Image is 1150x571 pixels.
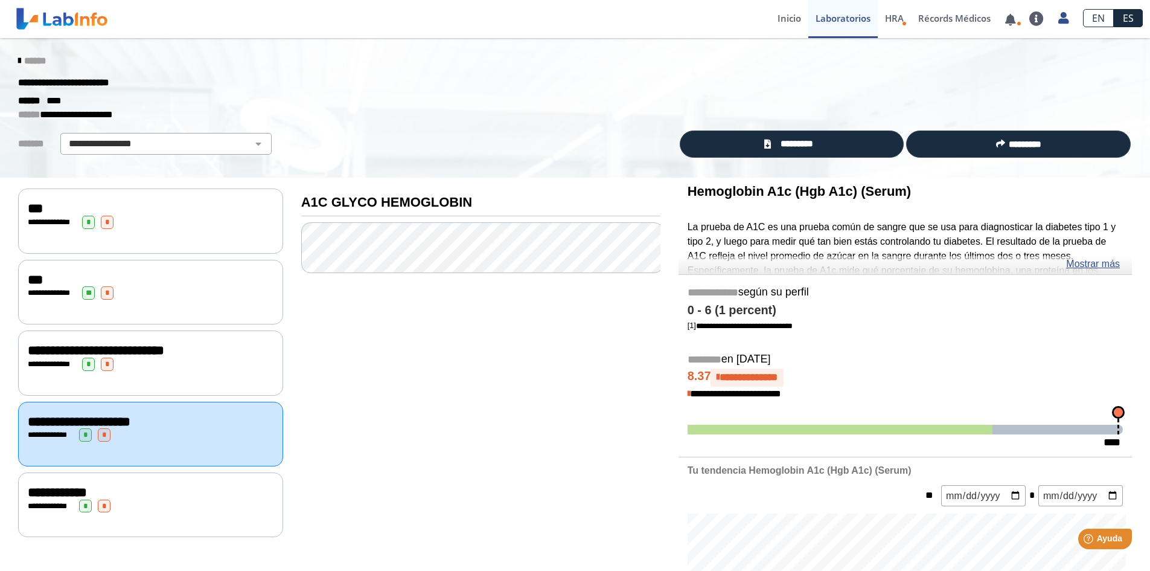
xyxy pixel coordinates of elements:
p: La prueba de A1C es una prueba común de sangre que se usa para diagnosticar la diabetes tipo 1 y ... [688,220,1123,321]
h4: 8.37 [688,369,1123,387]
a: Mostrar más [1066,257,1120,271]
a: ES [1114,9,1143,27]
h4: 0 - 6 (1 percent) [688,303,1123,318]
a: EN [1083,9,1114,27]
iframe: Help widget launcher [1043,524,1137,558]
input: mm/dd/yyyy [941,485,1026,506]
input: mm/dd/yyyy [1038,485,1123,506]
a: [1] [688,321,793,330]
b: Tu tendencia Hemoglobin A1c (Hgb A1c) (Serum) [688,465,912,476]
span: HRA [885,12,904,24]
b: Hemoglobin A1c (Hgb A1c) (Serum) [688,184,911,199]
b: A1C GLYCO HEMOGLOBIN [301,195,472,210]
h5: en [DATE] [688,353,1123,367]
h5: según su perfil [688,286,1123,300]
